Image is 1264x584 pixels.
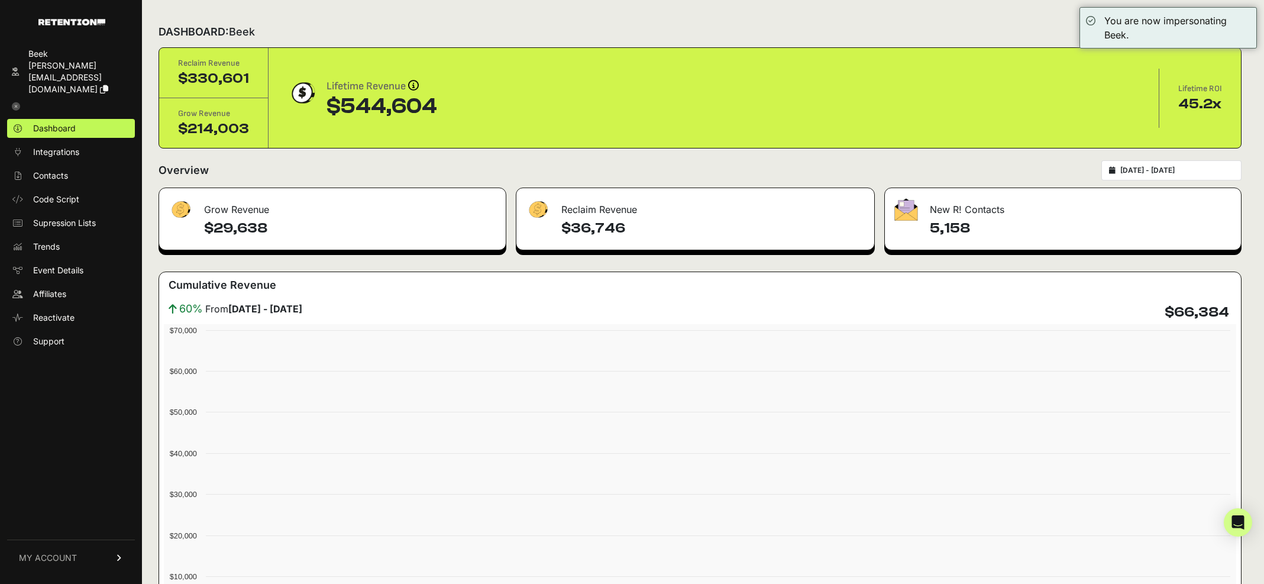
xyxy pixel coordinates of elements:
a: Dashboard [7,119,135,138]
span: MY ACCOUNT [19,552,77,564]
h3: Cumulative Revenue [169,277,276,293]
text: $10,000 [170,572,197,581]
div: Reclaim Revenue [178,57,249,69]
a: MY ACCOUNT [7,540,135,576]
span: 60% [179,301,203,317]
div: $330,601 [178,69,249,88]
span: Contacts [33,170,68,182]
div: Open Intercom Messenger [1224,508,1252,537]
div: Reclaim Revenue [516,188,874,224]
img: Retention.com [38,19,105,25]
strong: [DATE] - [DATE] [228,303,302,315]
a: Code Script [7,190,135,209]
span: [PERSON_NAME][EMAIL_ADDRESS][DOMAIN_NAME] [28,60,102,94]
div: $544,604 [326,95,437,118]
span: Support [33,335,64,347]
img: dollar-coin-05c43ed7efb7bc0c12610022525b4bbbb207c7efeef5aecc26f025e68dcafac9.png [287,78,317,108]
div: Grow Revenue [159,188,506,224]
h4: 5,158 [930,219,1231,238]
h4: $36,746 [561,219,864,238]
img: fa-dollar-13500eef13a19c4ab2b9ed9ad552e47b0d9fc28b02b83b90ba0e00f96d6372e9.png [526,198,549,221]
h2: DASHBOARD: [159,24,255,40]
a: Reactivate [7,308,135,327]
span: Dashboard [33,122,76,134]
div: 45.2x [1178,95,1222,114]
div: Grow Revenue [178,108,249,120]
div: New R! Contacts [885,188,1241,224]
a: Contacts [7,166,135,185]
div: $214,003 [178,120,249,138]
span: Beek [229,25,255,38]
text: $40,000 [170,449,197,458]
a: Trends [7,237,135,256]
text: $70,000 [170,326,197,335]
text: $20,000 [170,531,197,540]
div: Lifetime ROI [1178,83,1222,95]
a: Event Details [7,261,135,280]
text: $50,000 [170,408,197,417]
h2: Overview [159,162,209,179]
text: $30,000 [170,490,197,499]
img: fa-dollar-13500eef13a19c4ab2b9ed9ad552e47b0d9fc28b02b83b90ba0e00f96d6372e9.png [169,198,192,221]
span: Supression Lists [33,217,96,229]
span: Reactivate [33,312,75,324]
span: Event Details [33,264,83,276]
h4: $66,384 [1165,303,1229,322]
div: Lifetime Revenue [326,78,437,95]
div: You are now impersonating Beek. [1104,14,1250,42]
text: $60,000 [170,367,197,376]
a: Integrations [7,143,135,162]
a: Support [7,332,135,351]
a: Beek [PERSON_NAME][EMAIL_ADDRESS][DOMAIN_NAME] [7,44,135,99]
h4: $29,638 [204,219,496,238]
span: Trends [33,241,60,253]
div: Beek [28,48,130,60]
img: fa-envelope-19ae18322b30453b285274b1b8af3d052b27d846a4fbe8435d1a52b978f639a2.png [894,198,918,221]
span: From [205,302,302,316]
a: Affiliates [7,285,135,304]
a: Supression Lists [7,214,135,233]
span: Affiliates [33,288,66,300]
span: Integrations [33,146,79,158]
span: Code Script [33,193,79,205]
